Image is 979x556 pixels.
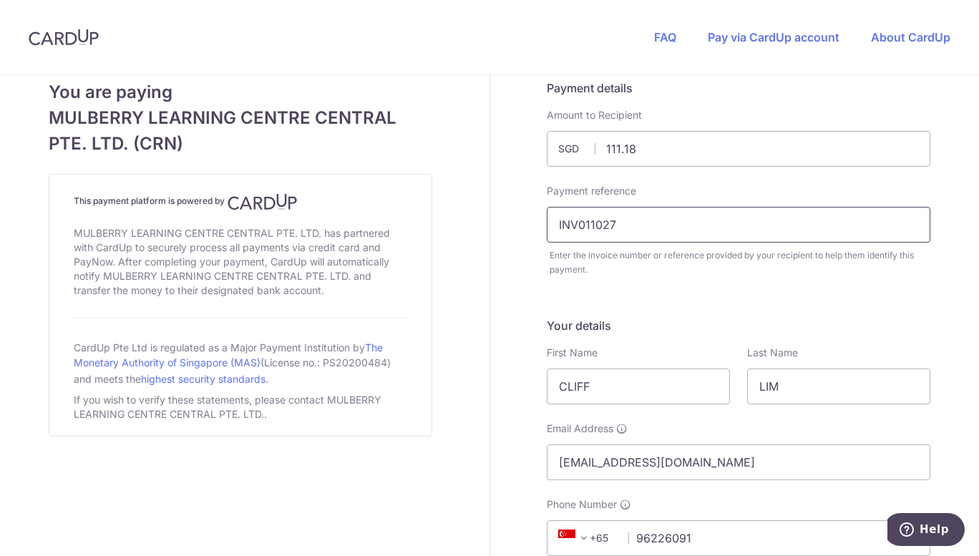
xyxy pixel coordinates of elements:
[554,530,618,547] span: +65
[547,131,930,167] input: Payment amount
[29,29,99,46] img: CardUp
[708,30,839,44] a: Pay via CardUp account
[550,248,930,277] div: Enter the invoice number or reference provided by your recipient to help them identify this payment.
[558,530,593,547] span: +65
[547,346,598,360] label: First Name
[74,193,407,210] h4: This payment platform is powered by
[547,497,617,512] span: Phone Number
[547,108,642,122] label: Amount to Recipient
[558,142,595,156] span: SGD
[74,336,407,390] div: CardUp Pte Ltd is regulated as a Major Payment Institution by (License no.: PS20200484) and meets...
[74,223,407,301] div: MULBERRY LEARNING CENTRE CENTRAL PTE. LTD. has partnered with CardUp to securely process all paym...
[747,369,930,404] input: Last name
[49,105,432,157] span: MULBERRY LEARNING CENTRE CENTRAL PTE. LTD. (CRN)
[74,390,407,424] div: If you wish to verify these statements, please contact MULBERRY LEARNING CENTRE CENTRAL PTE. LTD..
[141,373,266,385] a: highest security standards
[228,193,298,210] img: CardUp
[547,184,636,198] label: Payment reference
[871,30,950,44] a: About CardUp
[547,444,930,480] input: Email address
[654,30,676,44] a: FAQ
[547,421,613,436] span: Email Address
[547,317,930,334] h5: Your details
[547,369,730,404] input: First name
[747,346,798,360] label: Last Name
[887,513,965,549] iframe: Opens a widget where you can find more information
[49,79,432,105] span: You are paying
[547,79,930,97] h5: Payment details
